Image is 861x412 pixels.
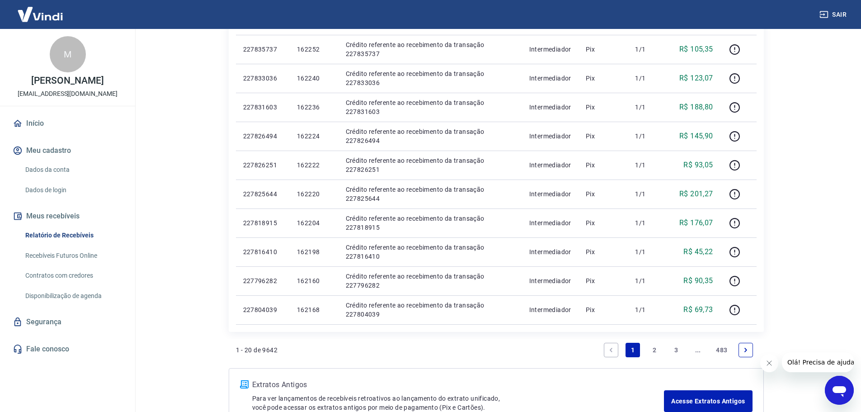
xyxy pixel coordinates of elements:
p: 162240 [297,74,331,83]
p: 162222 [297,161,331,170]
p: Pix [586,247,621,256]
p: 227818915 [243,218,282,227]
a: Início [11,114,124,133]
a: Next page [739,343,753,357]
p: R$ 45,22 [683,246,713,257]
iframe: Mensagem da empresa [782,352,854,372]
p: Pix [586,276,621,285]
a: Segurança [11,312,124,332]
p: 227835737 [243,45,282,54]
p: 162204 [297,218,331,227]
a: Jump forward [691,343,705,357]
p: 162252 [297,45,331,54]
a: Dados de login [22,181,124,199]
p: Intermediador [529,74,571,83]
img: Vindi [11,0,70,28]
p: 227825644 [243,189,282,199]
p: Intermediador [529,218,571,227]
img: ícone [240,380,249,388]
p: 162198 [297,247,331,256]
p: Pix [586,189,621,199]
p: 1/1 [635,45,662,54]
p: 1/1 [635,218,662,227]
p: Crédito referente ao recebimento da transação 227831603 [346,98,515,116]
p: Crédito referente ao recebimento da transação 227826494 [346,127,515,145]
p: Crédito referente ao recebimento da transação 227825644 [346,185,515,203]
a: Previous page [604,343,618,357]
p: 1 - 20 de 9642 [236,346,278,355]
p: Intermediador [529,103,571,112]
p: R$ 90,35 [683,275,713,286]
p: Intermediador [529,305,571,314]
p: 162168 [297,305,331,314]
p: R$ 176,07 [679,218,713,228]
p: R$ 201,27 [679,189,713,199]
a: Recebíveis Futuros Online [22,246,124,265]
p: R$ 123,07 [679,73,713,84]
div: M [50,36,86,72]
p: Crédito referente ao recebimento da transação 227816410 [346,243,515,261]
p: 162160 [297,276,331,285]
button: Sair [818,6,850,23]
p: 162220 [297,189,331,199]
a: Relatório de Recebíveis [22,226,124,245]
iframe: Botão para abrir a janela de mensagens [825,376,854,405]
p: R$ 69,73 [683,304,713,315]
a: Page 2 [647,343,662,357]
p: Pix [586,305,621,314]
p: 162224 [297,132,331,141]
p: Intermediador [529,276,571,285]
button: Meu cadastro [11,141,124,161]
a: Page 1 is your current page [626,343,640,357]
p: Crédito referente ao recebimento da transação 227796282 [346,272,515,290]
p: 227804039 [243,305,282,314]
span: Olá! Precisa de ajuda? [5,6,76,14]
p: Intermediador [529,161,571,170]
p: 1/1 [635,305,662,314]
p: R$ 105,35 [679,44,713,55]
p: 227816410 [243,247,282,256]
p: Pix [586,218,621,227]
p: Crédito referente ao recebimento da transação 227804039 [346,301,515,319]
p: Crédito referente ao recebimento da transação 227835737 [346,40,515,58]
a: Disponibilização de agenda [22,287,124,305]
ul: Pagination [600,339,756,361]
p: Intermediador [529,45,571,54]
p: R$ 93,05 [683,160,713,170]
p: Intermediador [529,247,571,256]
p: Intermediador [529,132,571,141]
p: 1/1 [635,276,662,285]
p: Crédito referente ao recebimento da transação 227818915 [346,214,515,232]
p: 1/1 [635,161,662,170]
p: [PERSON_NAME] [31,76,104,85]
p: 227796282 [243,276,282,285]
a: Fale conosco [11,339,124,359]
p: R$ 145,90 [679,131,713,142]
a: Contratos com credores [22,266,124,285]
p: 1/1 [635,247,662,256]
p: [EMAIL_ADDRESS][DOMAIN_NAME] [18,89,118,99]
p: Pix [586,161,621,170]
p: Extratos Antigos [252,379,664,390]
p: Pix [586,103,621,112]
p: 227826494 [243,132,282,141]
a: Page 483 [712,343,731,357]
p: Pix [586,132,621,141]
p: Pix [586,45,621,54]
a: Page 3 [669,343,683,357]
p: 227833036 [243,74,282,83]
p: Para ver lançamentos de recebíveis retroativos ao lançamento do extrato unificado, você pode aces... [252,394,664,412]
p: R$ 188,80 [679,102,713,113]
p: Crédito referente ao recebimento da transação 227826251 [346,156,515,174]
a: Acesse Extratos Antigos [664,390,752,412]
p: 162236 [297,103,331,112]
iframe: Fechar mensagem [760,354,778,372]
p: Intermediador [529,189,571,199]
p: Pix [586,74,621,83]
p: 227826251 [243,161,282,170]
p: 1/1 [635,189,662,199]
a: Dados da conta [22,161,124,179]
p: 1/1 [635,74,662,83]
button: Meus recebíveis [11,206,124,226]
p: 1/1 [635,132,662,141]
